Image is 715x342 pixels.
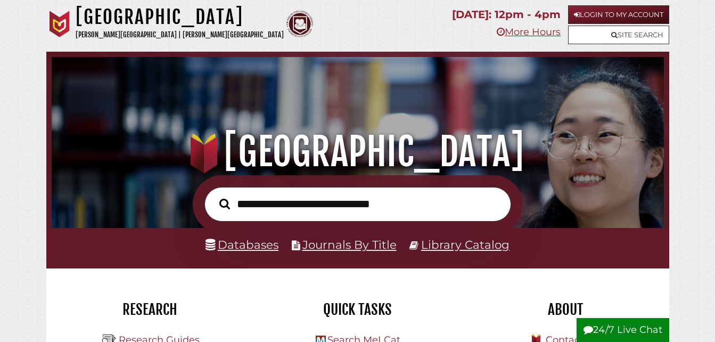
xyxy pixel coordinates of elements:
[286,11,313,37] img: Calvin Theological Seminary
[568,26,669,44] a: Site Search
[302,238,397,251] a: Journals By Title
[62,128,653,175] h1: [GEOGRAPHIC_DATA]
[452,5,561,24] p: [DATE]: 12pm - 4pm
[219,198,230,209] i: Search
[46,11,73,37] img: Calvin University
[262,300,454,319] h2: Quick Tasks
[421,238,509,251] a: Library Catalog
[206,238,278,251] a: Databases
[76,29,284,41] p: [PERSON_NAME][GEOGRAPHIC_DATA] | [PERSON_NAME][GEOGRAPHIC_DATA]
[76,5,284,29] h1: [GEOGRAPHIC_DATA]
[497,26,561,38] a: More Hours
[54,300,246,319] h2: Research
[568,5,669,24] a: Login to My Account
[214,196,235,212] button: Search
[470,300,661,319] h2: About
